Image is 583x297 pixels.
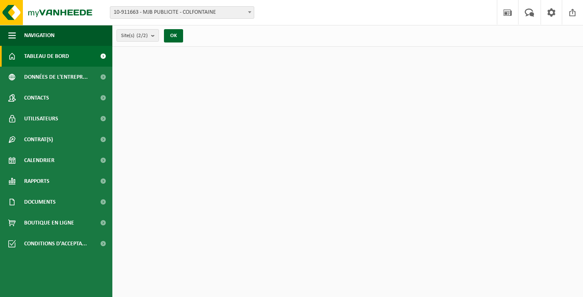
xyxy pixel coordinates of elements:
span: Contacts [24,87,49,108]
span: Données de l'entrepr... [24,67,88,87]
span: Site(s) [121,30,148,42]
count: (2/2) [136,33,148,38]
span: Calendrier [24,150,55,171]
iframe: chat widget [4,279,139,297]
span: Navigation [24,25,55,46]
span: Boutique en ligne [24,212,74,233]
span: Utilisateurs [24,108,58,129]
button: OK [164,29,183,42]
span: 10-911663 - MJB PUBLICITE - COLFONTAINE [110,7,254,18]
span: Conditions d'accepta... [24,233,87,254]
button: Site(s)(2/2) [117,29,159,42]
span: 10-911663 - MJB PUBLICITE - COLFONTAINE [110,6,254,19]
span: Contrat(s) [24,129,53,150]
span: Tableau de bord [24,46,69,67]
span: Rapports [24,171,50,192]
span: Documents [24,192,56,212]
